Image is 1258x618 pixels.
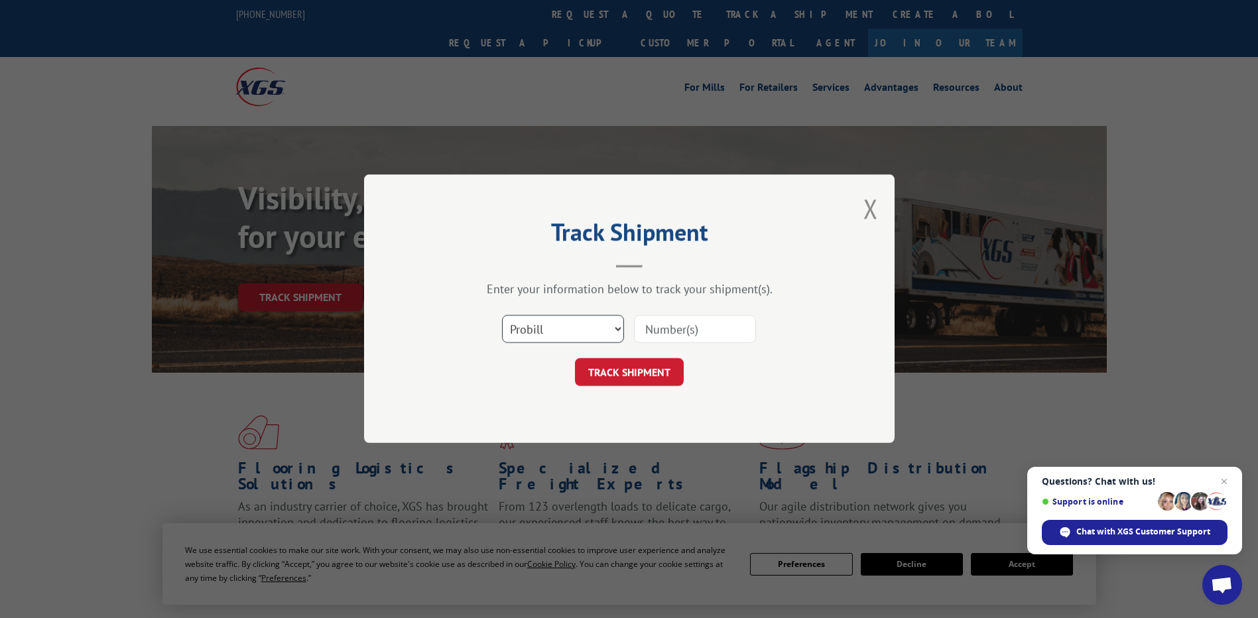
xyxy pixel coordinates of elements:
[1202,565,1242,605] a: Open chat
[430,282,828,297] div: Enter your information below to track your shipment(s).
[1042,520,1227,545] span: Chat with XGS Customer Support
[863,191,878,226] button: Close modal
[1042,476,1227,487] span: Questions? Chat with us!
[634,316,756,343] input: Number(s)
[1042,497,1153,507] span: Support is online
[430,223,828,248] h2: Track Shipment
[1076,526,1210,538] span: Chat with XGS Customer Support
[575,359,684,387] button: TRACK SHIPMENT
